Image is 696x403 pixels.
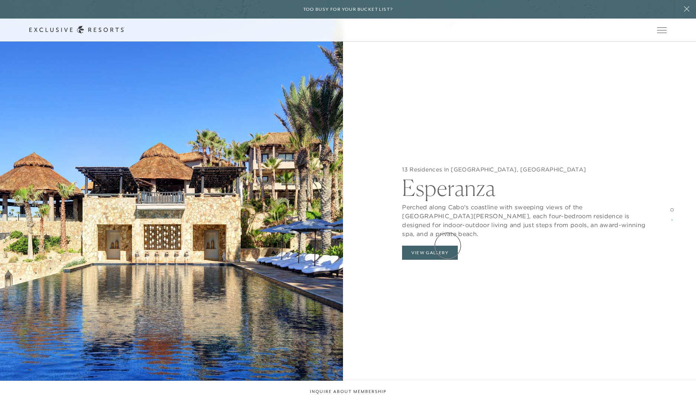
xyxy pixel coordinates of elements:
[303,6,393,13] h6: Too busy for your bucket list?
[402,166,647,173] h5: 13 Residences In [GEOGRAPHIC_DATA], [GEOGRAPHIC_DATA]
[402,199,647,238] p: Perched along Cabo's coastline with sweeping views of the [GEOGRAPHIC_DATA][PERSON_NAME], each fo...
[657,27,667,33] button: Open navigation
[402,173,647,199] h2: Esperanza
[402,246,458,260] button: View Gallery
